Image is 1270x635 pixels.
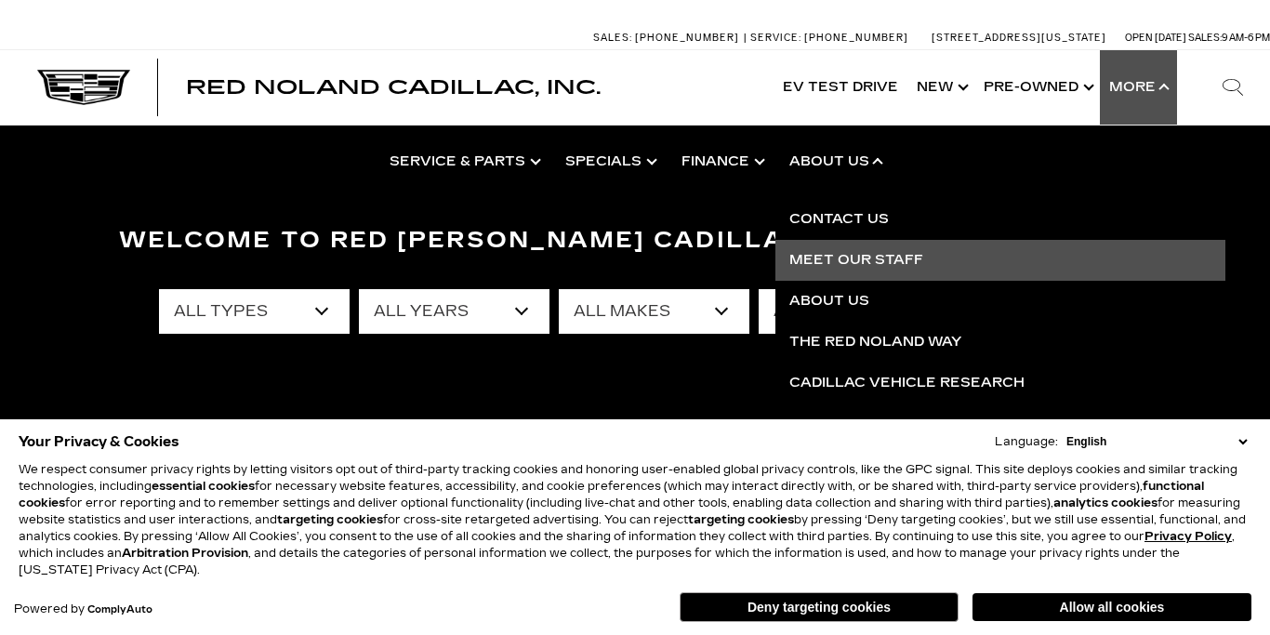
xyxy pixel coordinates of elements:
a: Specials [551,125,668,199]
select: Filter by year [359,289,549,334]
span: Your Privacy & Cookies [19,429,179,455]
a: Cadillac Vehicle Research [775,363,1225,403]
select: Filter by type [159,289,350,334]
a: The Red Noland Way [775,322,1225,363]
span: [PHONE_NUMBER] [635,32,739,44]
select: Filter by make [559,289,749,334]
strong: analytics cookies [1053,496,1158,509]
a: ComplyAuto [87,604,152,615]
span: 9 AM-6 PM [1222,32,1270,44]
a: Pre-Owned [974,50,1100,125]
strong: essential cookies [152,480,255,493]
a: About Us [775,281,1225,322]
a: Sales: [PHONE_NUMBER] [593,33,744,43]
span: Red Noland Cadillac, Inc. [186,76,601,99]
a: Meet Our Staff [775,240,1225,281]
a: Contact Us [775,199,1225,240]
strong: targeting cookies [688,513,794,526]
span: Sales: [1188,32,1222,44]
strong: Arbitration Provision [122,547,248,560]
a: New [907,50,974,125]
button: Deny targeting cookies [680,592,959,622]
a: Privacy Policy [1144,530,1232,543]
button: Allow all cookies [972,593,1251,621]
a: Finance [668,125,775,199]
a: About Us [775,125,895,199]
a: Electric Vehicle Dealer near [GEOGRAPHIC_DATA] [775,403,1225,444]
select: Language Select [1062,433,1251,450]
a: Red Noland Cadillac, Inc. [186,78,601,97]
button: More [1100,50,1177,125]
select: Filter by model [759,289,949,334]
a: Service & Parts [376,125,551,199]
span: Service: [750,32,801,44]
span: [PHONE_NUMBER] [804,32,908,44]
div: Language: [995,436,1058,447]
h3: Welcome to Red [PERSON_NAME] Cadillac, Inc. [119,222,1151,259]
span: Open [DATE] [1125,32,1186,44]
a: [STREET_ADDRESS][US_STATE] [932,32,1106,44]
div: Powered by [14,603,152,615]
a: Service: [PHONE_NUMBER] [744,33,913,43]
a: EV Test Drive [774,50,907,125]
span: Sales: [593,32,632,44]
strong: targeting cookies [277,513,383,526]
p: We respect consumer privacy rights by letting visitors opt out of third-party tracking cookies an... [19,461,1251,578]
img: Cadillac Dark Logo with Cadillac White Text [37,70,130,105]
